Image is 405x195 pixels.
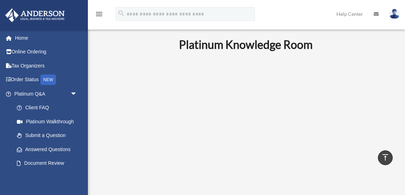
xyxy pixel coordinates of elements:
a: vertical_align_top [378,150,393,165]
i: search [117,9,125,17]
span: arrow_drop_down [70,87,84,101]
a: Order StatusNEW [5,73,88,87]
i: vertical_align_top [381,153,390,162]
a: Client FAQ [10,101,88,115]
a: Platinum Walkthrough [10,115,88,129]
a: Platinum Q&Aarrow_drop_down [5,87,88,101]
div: NEW [40,74,56,85]
a: Home [5,31,88,45]
a: Online Ordering [5,45,88,59]
a: Answered Questions [10,142,88,156]
a: Submit a Question [10,129,88,143]
img: User Pic [389,9,400,19]
img: Anderson Advisors Platinum Portal [3,8,67,22]
i: menu [95,10,103,18]
b: Platinum Knowledge Room [179,38,313,51]
a: Platinum Knowledge Room [10,170,84,193]
a: Document Review [10,156,88,170]
a: Tax Organizers [5,59,88,73]
a: menu [95,12,103,18]
iframe: 231110_Toby_KnowledgeRoom [140,61,351,180]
